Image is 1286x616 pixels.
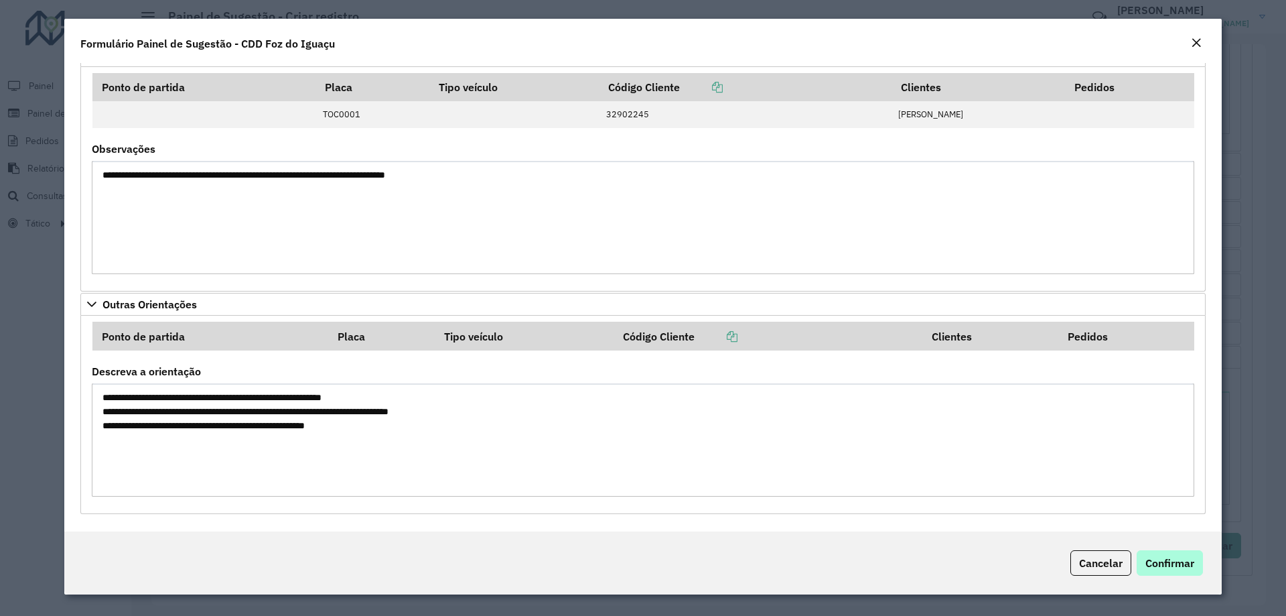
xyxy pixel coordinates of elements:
th: Ponto de partida [92,322,329,350]
span: Confirmar [1145,556,1194,570]
label: Observações [92,141,155,157]
th: Tipo veículo [435,322,614,350]
a: Copiar [695,330,737,343]
th: Pedidos [1065,73,1194,101]
td: TOC0001 [316,101,429,128]
th: Clientes [891,73,1065,101]
th: Placa [328,322,435,350]
th: Pedidos [1058,322,1194,350]
div: Outras Orientações [80,316,1206,514]
span: Outras Orientações [102,299,197,310]
th: Tipo veículo [429,73,599,101]
div: Cliente para Recarga [80,67,1206,292]
td: [PERSON_NAME] [891,101,1065,128]
a: Outras Orientações [80,293,1206,316]
a: Copiar [680,80,723,94]
th: Código Cliente [614,322,923,350]
button: Close [1187,35,1206,52]
th: Código Cliente [599,73,891,101]
th: Clientes [922,322,1058,350]
h4: Formulário Painel de Sugestão - CDD Foz do Iguaçu [80,36,335,52]
td: 32902245 [599,101,891,128]
button: Cancelar [1070,550,1131,576]
th: Placa [316,73,429,101]
button: Confirmar [1137,550,1203,576]
th: Ponto de partida [92,73,316,101]
em: Fechar [1191,38,1202,48]
span: Cancelar [1079,556,1123,570]
label: Descreva a orientação [92,363,201,379]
